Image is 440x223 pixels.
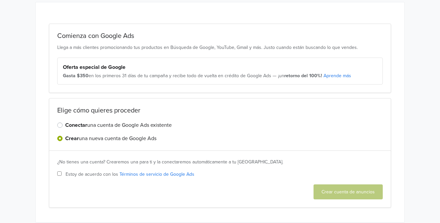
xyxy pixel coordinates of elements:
[65,135,79,142] strong: Crear
[66,171,194,178] span: Estoy de acuerdo con los
[119,171,194,177] a: Términos de servicio de Google Ads
[65,122,87,128] strong: Conectar
[65,121,172,129] label: una cuenta de Google Ads existente
[57,159,383,165] div: ¿No tienes una cuenta? Crearemos una para ti y la conectaremos automáticamente a tu [GEOGRAPHIC_D...
[324,73,351,79] a: Aprende más
[57,32,383,40] h2: Comienza con Google Ads
[65,134,156,142] label: una nueva cuenta de Google Ads
[63,73,377,79] div: en los primeros 31 días de tu campaña y recibe todo de vuelta en crédito de Google Ads — ¡un
[63,64,125,71] strong: Oferta especial de Google
[57,171,62,176] input: Estoy de acuerdo con los Términos de servicio de Google Ads
[57,107,383,114] h2: Elige cómo quieres proceder
[284,73,322,79] strong: retorno del 100%!
[57,44,383,51] p: Llega a más clientes promocionando tus productos en Búsqueda de Google, YouTube, Gmail y más. Jus...
[63,73,76,79] strong: Gasta
[77,73,89,79] strong: $350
